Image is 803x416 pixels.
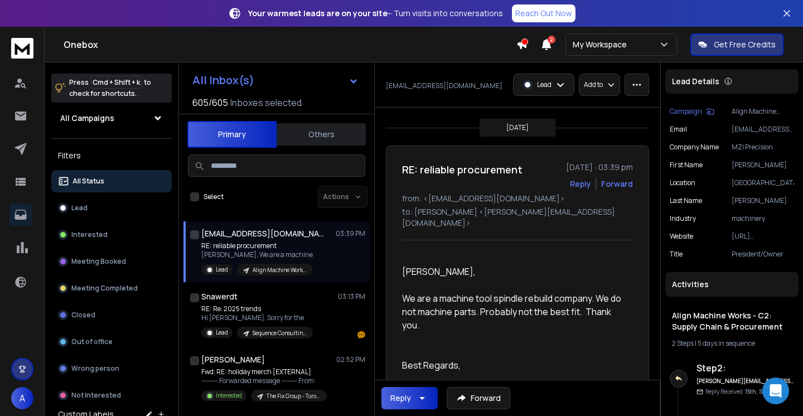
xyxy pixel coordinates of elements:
[71,204,88,212] p: Lead
[253,329,306,337] p: Sequence Consulting - V23 – Trends Report Campaign (All Titles) - [PERSON_NAME]
[696,361,794,375] h6: Step 2 :
[705,388,769,396] p: Reply Received
[201,250,313,259] p: [PERSON_NAME], We are a machine
[192,96,228,109] span: 605 / 605
[201,291,238,302] h1: Snawerdt
[201,354,265,365] h1: [PERSON_NAME]
[732,214,794,223] p: machinery
[601,178,633,190] div: Forward
[51,250,172,273] button: Meeting Booked
[51,331,172,353] button: Out of office
[506,123,529,132] p: [DATE]
[732,143,794,152] p: MZI Precision
[51,170,172,192] button: All Status
[60,113,114,124] h1: All Campaigns
[336,229,365,238] p: 03:39 PM
[670,143,719,152] p: Company Name
[670,232,693,241] p: Website
[670,214,696,223] p: industry
[187,121,277,148] button: Primary
[570,178,591,190] button: Reply
[381,387,438,409] button: Reply
[201,304,313,313] p: RE: Re: 2025 trends
[698,338,755,348] span: 5 days in sequence
[230,96,302,109] h3: Inboxes selected
[447,387,510,409] button: Forward
[248,8,503,19] p: – Turn visits into conversations
[386,81,502,90] p: [EMAIL_ADDRESS][DOMAIN_NAME]
[192,75,254,86] h1: All Inbox(s)
[762,378,789,404] div: Open Intercom Messenger
[11,38,33,59] img: logo
[267,392,320,400] p: The Fix Group - Toronto Geo (holiday)
[714,39,776,50] p: Get Free Credits
[201,241,313,250] p: RE: reliable procurement
[732,107,794,116] p: Align Machine Works - C2: Supply Chain & Procurement
[670,250,683,259] p: Title
[71,257,126,266] p: Meeting Booked
[402,162,523,177] h1: RE: reliable procurement
[732,178,794,187] p: [GEOGRAPHIC_DATA]
[338,292,365,301] p: 03:13 PM
[183,69,367,91] button: All Inbox(s)
[71,284,138,293] p: Meeting Completed
[512,4,575,22] a: Reach Out Now
[51,107,172,129] button: All Campaigns
[336,355,365,364] p: 02:52 PM
[201,376,327,385] p: ---------- Forwarded message --------- From:
[672,339,792,348] div: |
[548,36,555,43] span: 2
[216,328,228,337] p: Lead
[91,76,142,89] span: Cmd + Shift + k
[690,33,783,56] button: Get Free Credits
[71,311,95,320] p: Closed
[670,161,703,170] p: First Name
[201,313,313,322] p: Hi [PERSON_NAME], Sorry for the
[515,8,572,19] p: Reach Out Now
[732,196,794,205] p: [PERSON_NAME]
[573,39,631,50] p: My Workspace
[696,377,794,385] h6: [PERSON_NAME][EMAIL_ADDRESS][DOMAIN_NAME]
[216,391,242,400] p: Interested
[216,265,228,274] p: Lead
[71,364,119,373] p: Wrong person
[11,387,33,409] button: A
[51,357,172,380] button: Wrong person
[537,80,552,89] p: Lead
[51,304,172,326] button: Closed
[672,310,792,332] h1: Align Machine Works - C2: Supply Chain & Procurement
[72,177,104,186] p: All Status
[51,148,172,163] h3: Filters
[402,206,633,229] p: to: [PERSON_NAME] <[PERSON_NAME][EMAIL_ADDRESS][DOMAIN_NAME]>
[745,388,769,395] span: 15th, Sep
[204,192,224,201] label: Select
[71,391,121,400] p: Not Interested
[672,76,719,87] p: Lead Details
[390,393,411,404] div: Reply
[670,125,687,134] p: Email
[64,38,516,51] h1: Onebox
[584,80,603,89] p: Add to
[670,196,702,205] p: Last Name
[732,161,794,170] p: [PERSON_NAME]
[248,8,388,18] strong: Your warmest leads are on your site
[201,367,327,376] p: Fwd: RE: holiday merch [EXTERNAL]
[253,266,306,274] p: Align Machine Works - C2: Supply Chain & Procurement
[277,122,366,147] button: Others
[732,250,794,259] p: President/Owner
[51,224,172,246] button: Interested
[402,193,633,204] p: from: <[EMAIL_ADDRESS][DOMAIN_NAME]>
[732,232,794,241] p: [URL][DOMAIN_NAME]
[672,338,694,348] span: 2 Steps
[71,230,108,239] p: Interested
[566,162,633,173] p: [DATE] : 03:39 pm
[71,337,113,346] p: Out of office
[51,197,172,219] button: Lead
[51,277,172,299] button: Meeting Completed
[732,125,794,134] p: [EMAIL_ADDRESS][DOMAIN_NAME]
[51,384,172,407] button: Not Interested
[670,178,695,187] p: location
